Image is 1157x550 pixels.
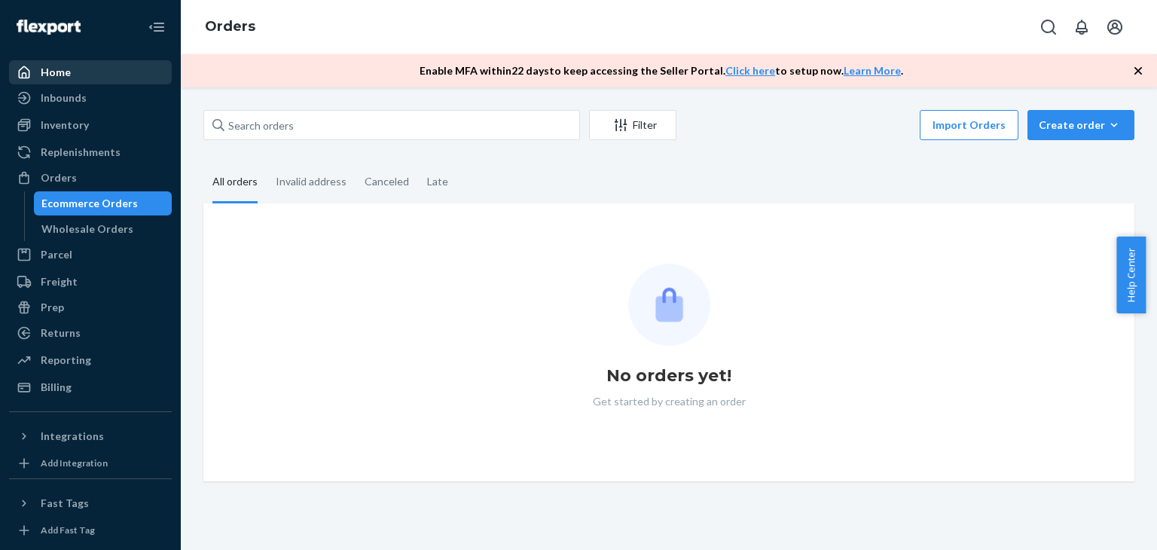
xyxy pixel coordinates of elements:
[9,86,172,110] a: Inbounds
[427,162,448,201] div: Late
[844,64,901,77] a: Learn More
[1027,110,1134,140] button: Create order
[628,264,710,346] img: Empty list
[9,166,172,190] a: Orders
[41,196,138,211] div: Ecommerce Orders
[41,170,77,185] div: Orders
[41,65,71,80] div: Home
[1116,237,1146,313] button: Help Center
[9,270,172,294] a: Freight
[41,247,72,262] div: Parcel
[725,64,775,77] a: Click here
[1100,12,1130,42] button: Open account menu
[590,118,676,133] div: Filter
[41,90,87,105] div: Inbounds
[9,60,172,84] a: Home
[212,162,258,203] div: All orders
[9,348,172,372] a: Reporting
[9,491,172,515] button: Fast Tags
[589,110,676,140] button: Filter
[1039,118,1123,133] div: Create order
[41,524,95,536] div: Add Fast Tag
[41,325,81,341] div: Returns
[41,274,78,289] div: Freight
[9,295,172,319] a: Prep
[593,394,746,409] p: Get started by creating an order
[17,20,81,35] img: Flexport logo
[41,118,89,133] div: Inventory
[9,454,172,472] a: Add Integration
[9,375,172,399] a: Billing
[41,496,89,511] div: Fast Tags
[41,353,91,368] div: Reporting
[920,110,1018,140] button: Import Orders
[41,300,64,315] div: Prep
[34,217,172,241] a: Wholesale Orders
[1067,12,1097,42] button: Open notifications
[9,113,172,137] a: Inventory
[365,162,409,201] div: Canceled
[142,12,172,42] button: Close Navigation
[9,321,172,345] a: Returns
[1033,12,1064,42] button: Open Search Box
[41,457,108,469] div: Add Integration
[41,145,121,160] div: Replenishments
[34,191,172,215] a: Ecommerce Orders
[205,18,255,35] a: Orders
[30,11,84,24] span: Support
[9,243,172,267] a: Parcel
[606,364,731,388] h1: No orders yet!
[9,424,172,448] button: Integrations
[193,5,267,49] ol: breadcrumbs
[41,222,133,237] div: Wholesale Orders
[420,63,903,78] p: Enable MFA within 22 days to keep accessing the Seller Portal. to setup now. .
[203,110,580,140] input: Search orders
[41,429,104,444] div: Integrations
[276,162,346,201] div: Invalid address
[9,140,172,164] a: Replenishments
[9,521,172,539] a: Add Fast Tag
[41,380,72,395] div: Billing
